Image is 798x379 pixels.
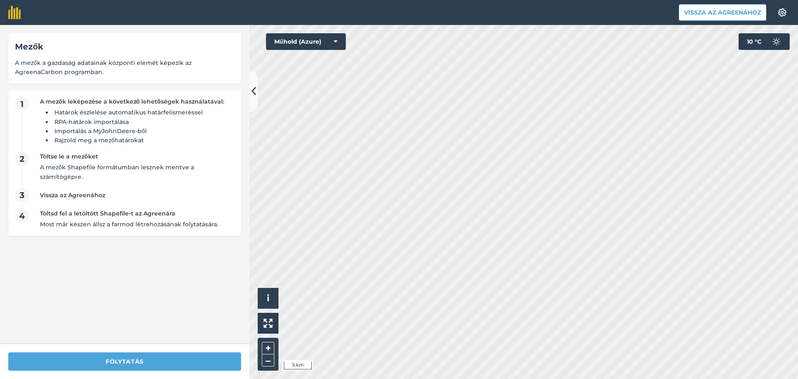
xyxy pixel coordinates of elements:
font: A mezők a gazdaság adatainak központi elemét képezik az AgreenaCarbon programban. [15,59,192,76]
span: i [267,293,269,303]
font: Vissza az Agreenához [684,9,761,16]
font: 10 [747,38,753,45]
button: Műhold (Azure) [266,33,346,50]
font: folytatás [106,358,144,365]
font: Határok észlelése automatikus határfelismeréssel [54,109,203,116]
font: Rajzold meg a mezőhatárokat [54,136,144,144]
button: Vissza az Agreenához [679,4,766,21]
img: Négy nyíl, egy balra fent, egy jobbra fent, egy jobbra lent és az utolsó balra lent mutat [264,319,273,328]
font: Importálás a MyJohnDeere-ből [54,127,147,135]
font: Töltsd fel a letöltött Shapefile-t az Agreenára [40,210,175,217]
font: 1 [20,99,24,109]
font: A mezők Shapefile formátumban lesznek mentve a számítógépre. [40,163,194,180]
font: ° [755,38,757,45]
font: 3 [20,190,25,200]
button: i [258,288,278,309]
font: A mezők leképezése a következő lehetőségek használatával: [40,98,224,105]
button: folytatás [8,352,241,371]
img: Fogaskerék ikon [777,8,787,17]
img: fieldmargin logó [8,6,21,19]
img: svg+xml;base64,PD94bWwgdmVyc2lvbj0iMS4wIiBlbmNvZGluZz0idXRmLTgiPz4KPCEtLSBHZW5lcmF0b3I6IEFkb2JlIE... [768,33,785,50]
font: Mezők [15,42,43,52]
font: 4 [19,211,25,221]
font: Vissza az Agreenához [40,191,105,199]
button: – [262,354,274,367]
font: RPA-határok importálása [54,118,129,126]
font: Műhold (Azure) [274,38,321,45]
button: + [262,342,274,354]
font: C [757,38,761,45]
font: Most már készen állsz a farmod létrehozásának folytatására. [40,220,218,228]
font: Töltse le a mezőket [40,153,98,160]
button: 10 °C [739,33,790,50]
font: 2 [20,154,25,164]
